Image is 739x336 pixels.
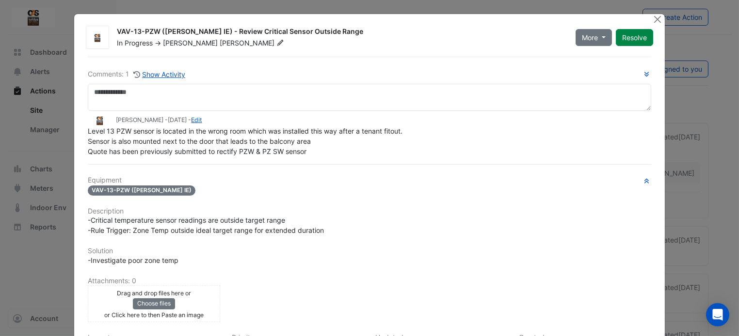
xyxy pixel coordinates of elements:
span: Level 13 PZW sensor is located in the wrong room which was installed this way after a tenant fito... [88,127,402,155]
span: VAV-13-PZW ([PERSON_NAME] IE) [88,185,195,196]
span: -> [155,39,161,47]
span: More [582,32,598,43]
img: Craigalan Synchronous [88,115,112,126]
h6: Description [88,207,651,215]
span: [PERSON_NAME] [220,38,286,48]
div: VAV-13-PZW ([PERSON_NAME] IE) - Review Critical Sensor Outside Range [117,27,564,38]
span: [PERSON_NAME] [163,39,218,47]
a: Edit [191,116,202,123]
span: In Progress [117,39,153,47]
img: Craigalan Synchronous [86,33,109,43]
div: Comments: 1 [88,69,186,80]
button: Resolve [616,29,653,46]
span: -Critical temperature sensor readings are outside target range -Rule Trigger: Zone Temp outside i... [88,216,324,234]
button: More [576,29,612,46]
button: Close [653,14,663,24]
small: [PERSON_NAME] - - [116,116,202,124]
h6: Solution [88,247,651,255]
small: or Click here to then Paste an image [104,311,204,319]
h6: Attachments: 0 [88,277,651,285]
h6: Equipment [88,176,651,184]
small: Drag and drop files here or [117,290,191,297]
button: Choose files [133,298,175,309]
span: 2025-08-19 13:40:56 [168,116,187,123]
button: Show Activity [133,69,186,80]
div: Open Intercom Messenger [706,303,729,326]
span: -Investigate poor zone temp [88,256,178,264]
